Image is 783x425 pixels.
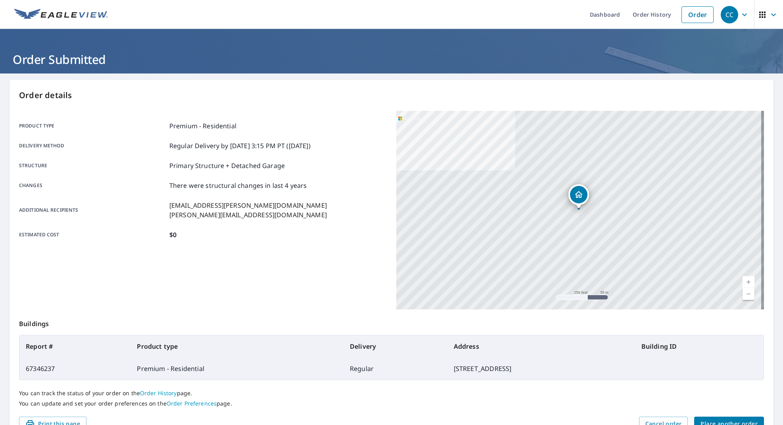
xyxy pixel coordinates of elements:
[19,121,166,131] p: Product type
[743,288,754,300] a: Current Level 17, Zoom Out
[169,181,307,190] p: There were structural changes in last 4 years
[19,230,166,240] p: Estimated cost
[568,184,589,209] div: Dropped pin, building 1, Residential property, 1862 Hunters Hill Dr Germantown, TN 38138
[447,357,635,380] td: [STREET_ADDRESS]
[344,357,447,380] td: Regular
[681,6,714,23] a: Order
[19,400,764,407] p: You can update and set your order preferences on the page.
[19,335,130,357] th: Report #
[169,141,311,151] p: Regular Delivery by [DATE] 3:15 PM PT ([DATE])
[721,6,738,23] div: CC
[169,230,177,240] p: $0
[169,210,327,220] p: [PERSON_NAME][EMAIL_ADDRESS][DOMAIN_NAME]
[635,335,764,357] th: Building ID
[344,335,447,357] th: Delivery
[130,335,343,357] th: Product type
[19,357,130,380] td: 67346237
[447,335,635,357] th: Address
[14,9,108,21] img: EV Logo
[130,357,343,380] td: Premium - Residential
[167,400,217,407] a: Order Preferences
[169,161,285,170] p: Primary Structure + Detached Garage
[19,141,166,151] p: Delivery method
[743,276,754,288] a: Current Level 17, Zoom In
[19,89,764,101] p: Order details
[19,181,166,190] p: Changes
[19,390,764,397] p: You can track the status of your order on the page.
[19,201,166,220] p: Additional recipients
[10,51,773,68] h1: Order Submitted
[169,201,327,210] p: [EMAIL_ADDRESS][PERSON_NAME][DOMAIN_NAME]
[19,161,166,170] p: Structure
[169,121,236,131] p: Premium - Residential
[19,309,764,335] p: Buildings
[140,389,177,397] a: Order History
